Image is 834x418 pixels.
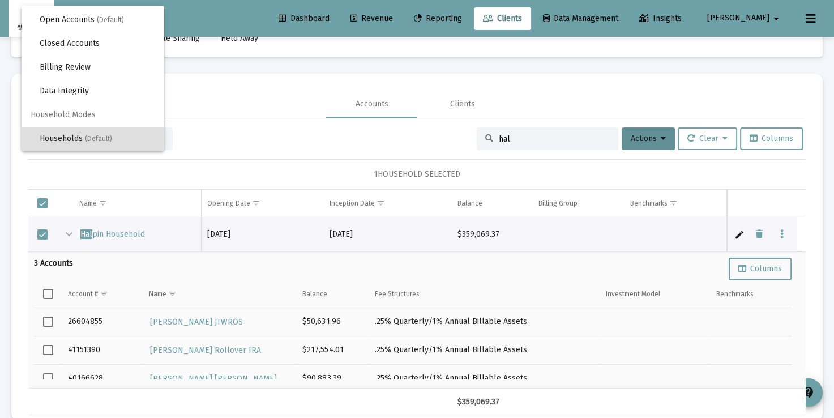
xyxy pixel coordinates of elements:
[85,135,112,143] span: (Default)
[40,56,155,79] span: Billing Review
[40,32,155,56] span: Closed Accounts
[22,103,164,127] span: Household Modes
[40,8,155,32] span: Open Accounts
[97,16,124,24] span: (Default)
[40,79,155,103] span: Data Integrity
[40,127,155,151] span: Households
